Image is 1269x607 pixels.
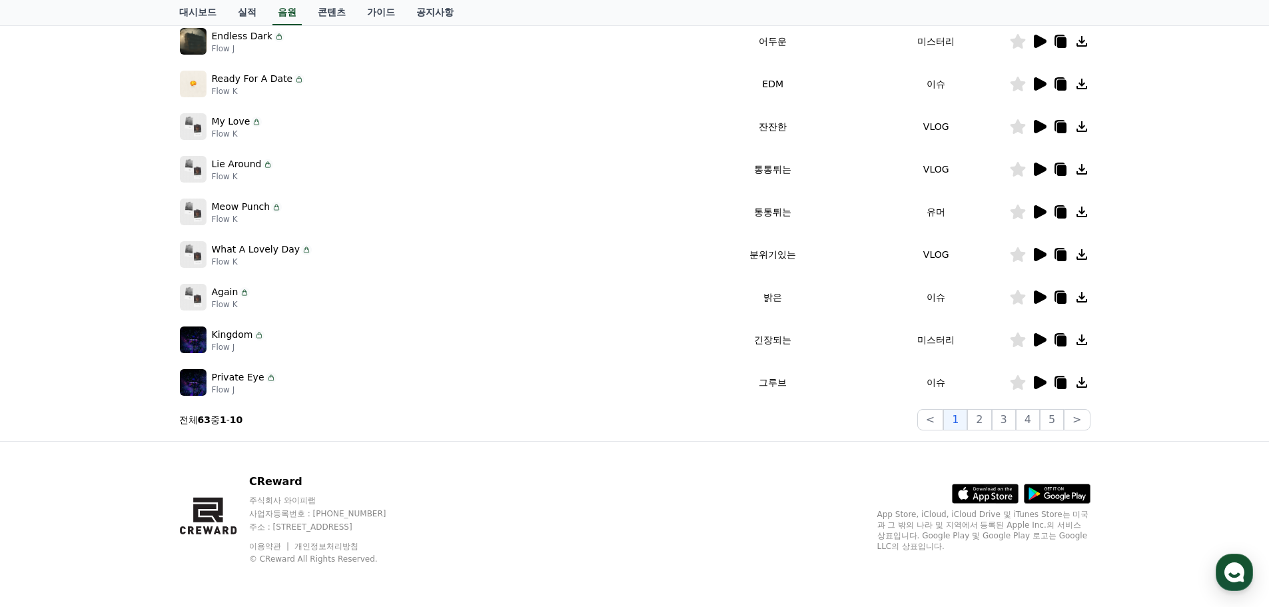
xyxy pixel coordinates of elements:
[1064,409,1090,430] button: >
[682,276,863,318] td: 밝은
[180,199,207,225] img: music
[180,241,207,268] img: music
[863,318,1009,361] td: 미스터리
[682,148,863,191] td: 통통튀는
[212,257,312,267] p: Flow K
[180,113,207,140] img: music
[122,443,138,454] span: 대화
[180,156,207,183] img: music
[863,276,1009,318] td: 이슈
[180,369,207,396] img: music
[249,474,412,490] p: CReward
[212,43,284,54] p: Flow J
[212,171,274,182] p: Flow K
[682,361,863,404] td: 그루브
[1016,409,1040,430] button: 4
[206,442,222,453] span: 설정
[212,29,272,43] p: Endless Dark
[863,191,1009,233] td: 유머
[198,414,211,425] strong: 63
[682,191,863,233] td: 통통튀는
[180,71,207,97] img: music
[294,542,358,551] a: 개인정보처리방침
[212,157,262,171] p: Lie Around
[212,214,282,225] p: Flow K
[249,508,412,519] p: 사업자등록번호 : [PHONE_NUMBER]
[863,105,1009,148] td: VLOG
[212,384,276,395] p: Flow J
[179,413,243,426] p: 전체 중 -
[212,200,270,214] p: Meow Punch
[180,326,207,353] img: music
[212,370,264,384] p: Private Eye
[220,414,226,425] strong: 1
[877,509,1090,552] p: App Store, iCloud, iCloud Drive 및 iTunes Store는 미국과 그 밖의 나라 및 지역에서 등록된 Apple Inc.의 서비스 상표입니다. Goo...
[682,63,863,105] td: EDM
[212,342,265,352] p: Flow J
[212,72,293,86] p: Ready For A Date
[212,243,300,257] p: What A Lovely Day
[249,542,291,551] a: 이용약관
[863,361,1009,404] td: 이슈
[88,422,172,456] a: 대화
[249,495,412,506] p: 주식회사 와이피랩
[180,284,207,310] img: music
[212,86,305,97] p: Flow K
[863,148,1009,191] td: VLOG
[212,328,253,342] p: Kingdom
[863,233,1009,276] td: VLOG
[42,442,50,453] span: 홈
[230,414,242,425] strong: 10
[1040,409,1064,430] button: 5
[249,522,412,532] p: 주소 : [STREET_ADDRESS]
[682,233,863,276] td: 분위기있는
[992,409,1016,430] button: 3
[682,318,863,361] td: 긴장되는
[943,409,967,430] button: 1
[212,299,250,310] p: Flow K
[212,129,262,139] p: Flow K
[917,409,943,430] button: <
[863,63,1009,105] td: 이슈
[682,105,863,148] td: 잔잔한
[682,20,863,63] td: 어두운
[4,422,88,456] a: 홈
[249,554,412,564] p: © CReward All Rights Reserved.
[212,285,238,299] p: Again
[967,409,991,430] button: 2
[180,28,207,55] img: music
[863,20,1009,63] td: 미스터리
[212,115,250,129] p: My Love
[172,422,256,456] a: 설정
